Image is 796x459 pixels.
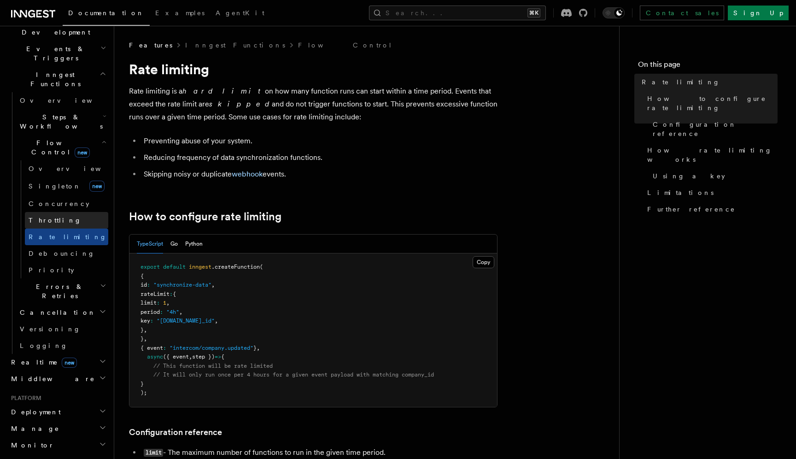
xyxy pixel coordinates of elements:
button: Monitor [7,437,108,453]
span: Flow Control [16,138,101,157]
button: Events & Triggers [7,41,108,66]
span: Realtime [7,358,77,367]
span: , [144,327,147,333]
a: Flow Control [298,41,392,50]
a: AgentKit [210,3,270,25]
span: AgentKit [216,9,264,17]
span: new [75,147,90,158]
span: : [160,309,163,315]
a: Rate limiting [25,229,108,245]
kbd: ⌘K [527,8,540,18]
a: Further reference [644,201,778,218]
a: Overview [16,92,108,109]
span: ( [260,264,263,270]
span: Documentation [68,9,144,17]
span: async [147,353,163,360]
span: Features [129,41,172,50]
span: Events & Triggers [7,44,100,63]
span: Versioning [20,325,81,333]
span: // This function will be rate limited [153,363,273,369]
span: { event [140,345,163,351]
span: "[DOMAIN_NAME]_id" [157,318,215,324]
span: 1 [163,300,166,306]
a: Documentation [63,3,150,26]
button: Manage [7,420,108,437]
span: rateLimit [140,291,170,297]
span: // It will only run once per 4 hours for a given event payload with matching company_id [153,371,434,378]
a: Logging [16,337,108,354]
a: Examples [150,3,210,25]
span: Rate limiting [29,233,107,241]
span: : [150,318,153,324]
span: id [140,282,147,288]
a: Limitations [644,184,778,201]
button: Toggle dark mode [603,7,625,18]
span: Deployment [7,407,61,417]
a: Sign Up [728,6,789,20]
h1: Rate limiting [129,61,497,77]
span: => [215,353,221,360]
button: Copy [473,256,494,268]
li: Reducing frequency of data synchronization functions. [141,151,497,164]
a: webhook [232,170,263,178]
em: hard limit [182,87,265,95]
a: Throttling [25,212,108,229]
span: default [163,264,186,270]
a: Using a key [649,168,778,184]
span: Concurrency [29,200,89,207]
div: Inngest Functions [7,92,108,354]
button: Python [185,235,203,253]
span: "4h" [166,309,179,315]
span: Examples [155,9,205,17]
span: } [140,335,144,342]
span: : [147,282,150,288]
span: , [166,300,170,306]
a: Versioning [16,321,108,337]
a: How to configure rate limiting [644,90,778,116]
span: Cancellation [16,308,96,317]
span: Monitor [7,441,54,450]
span: Platform [7,394,41,402]
span: Configuration reference [653,120,778,138]
span: Rate limiting [642,77,720,87]
p: Rate limiting is a on how many function runs can start within a time period. Events that exceed t... [129,85,497,124]
a: Inngest Functions [185,41,285,50]
code: limit [144,449,163,457]
button: Steps & Workflows [16,109,108,135]
button: Go [170,235,178,253]
span: Logging [20,342,68,349]
span: Debouncing [29,250,95,257]
a: Debouncing [25,245,108,262]
span: Overview [29,165,123,172]
span: : [157,300,160,306]
button: Search...⌘K [369,6,546,20]
span: , [211,282,215,288]
span: How to configure rate limiting [647,94,778,112]
span: Using a key [653,171,725,181]
span: Manage [7,424,59,433]
span: , [179,309,182,315]
span: Singleton [29,182,81,190]
span: inngest [189,264,211,270]
span: Inngest Functions [7,70,99,88]
span: limit [140,300,157,306]
span: : [163,345,166,351]
span: { [140,273,144,279]
span: Limitations [647,188,714,197]
span: .createFunction [211,264,260,270]
span: } [140,327,144,333]
span: "synchronize-data" [153,282,211,288]
li: Preventing abuse of your system. [141,135,497,147]
a: How rate limiting works [644,142,778,168]
span: , [257,345,260,351]
span: Throttling [29,217,82,224]
span: new [89,181,105,192]
li: Skipping noisy or duplicate events. [141,168,497,181]
span: Errors & Retries [16,282,100,300]
a: Contact sales [640,6,724,20]
div: Flow Controlnew [16,160,108,278]
span: , [144,335,147,342]
button: TypeScript [137,235,163,253]
a: Concurrency [25,195,108,212]
span: Middleware [7,374,95,383]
